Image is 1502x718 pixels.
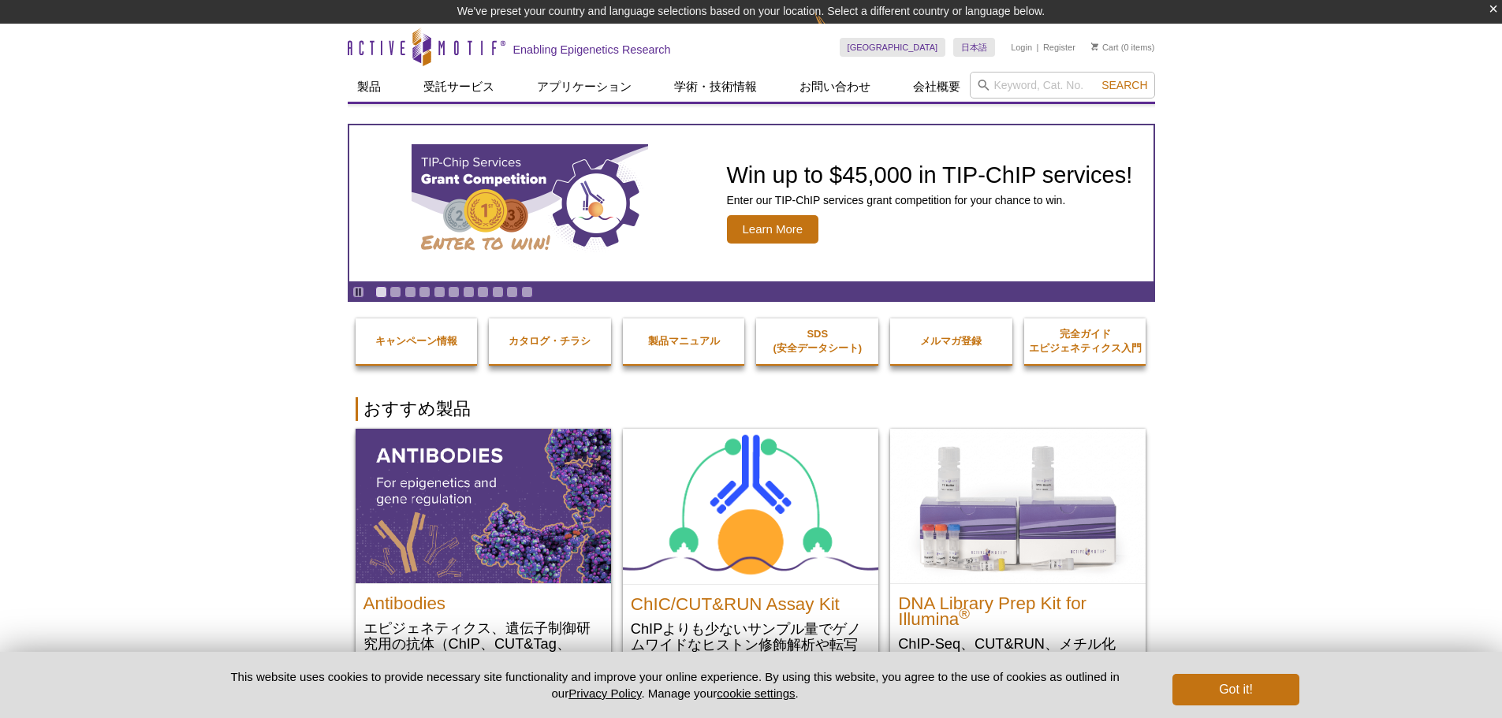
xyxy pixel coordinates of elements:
h2: Antibodies [363,588,603,612]
a: DNA Library Prep Kit for Illumina DNA Library Prep Kit for Illumina® ChIP-Seq、CUT&RUN、メチル化DNAアッセイ... [890,429,1146,699]
img: Change Here [814,12,856,49]
a: 製品マニュアル [623,318,745,364]
h2: Enabling Epigenetics Research [513,43,671,57]
strong: カタログ・チラシ [509,335,591,347]
img: TIP-ChIP Services Grant Competition [412,144,648,262]
a: 会社概要 [904,72,970,102]
img: DNA Library Prep Kit for Illumina [890,429,1146,583]
a: Go to slide 11 [521,286,533,298]
a: 製品 [348,72,390,102]
a: Go to slide 4 [419,286,430,298]
p: This website uses cookies to provide necessary site functionality and improve your online experie... [203,668,1147,701]
a: カタログ・チラシ [489,318,611,364]
a: TIP-ChIP Services Grant Competition Win up to $45,000 in TIP-ChIP services! Enter our TIP-ChIP se... [349,125,1154,281]
strong: 製品マニュアル [648,335,720,347]
a: Go to slide 2 [389,286,401,298]
a: 完全ガイドエピジェネティクス入門 [1024,311,1146,371]
p: エピジェネティクス、遺伝子制御研究用の抗体（ChIP、CUT&Tag、CUT&RUN検証済抗体） [363,619,603,668]
h2: Win up to $45,000 in TIP-ChIP services! [727,163,1133,187]
a: [GEOGRAPHIC_DATA] [840,38,946,57]
button: cookie settings [717,686,795,700]
strong: メルマガ登録 [920,335,982,347]
a: Go to slide 10 [506,286,518,298]
img: ChIC/CUT&RUN Assay Kit [623,429,878,584]
span: Learn More [727,215,819,244]
li: (0 items) [1091,38,1155,57]
a: Privacy Policy [568,686,641,700]
button: Got it! [1172,674,1299,705]
article: TIP-ChIP Services Grant Competition [349,125,1154,281]
p: Enter our TIP-ChIP services grant competition for your chance to win. [727,193,1133,207]
a: 受託サービス [414,72,504,102]
a: Cart [1091,42,1119,53]
strong: キャンペーン情報 [375,335,457,347]
a: Go to slide 1 [375,286,387,298]
a: Go to slide 8 [477,286,489,298]
img: Your Cart [1091,43,1098,50]
a: Login [1011,42,1032,53]
a: Go to slide 6 [448,286,460,298]
a: Go to slide 7 [463,286,475,298]
h2: おすすめ製品 [356,397,1147,421]
a: キャンペーン情報 [356,318,478,364]
a: Register [1043,42,1075,53]
button: Search [1097,78,1152,92]
a: 学術・技術情報 [665,72,766,102]
a: Go to slide 3 [404,286,416,298]
img: All Antibodies [356,429,611,583]
a: ChIC/CUT&RUN Assay Kit ChIC/CUT&RUN Assay Kit ChIPよりも少ないサンプル量でゲノムワイドなヒストン修飾解析や転写因子解析 [623,429,878,684]
li: | [1037,38,1039,57]
a: Toggle autoplay [352,286,364,298]
a: アプリケーション [527,72,641,102]
h2: ChIC/CUT&RUN Assay Kit [631,589,870,612]
a: お問い合わせ [790,72,880,102]
sup: ® [959,605,970,622]
a: SDS(安全データシート) [756,311,878,371]
span: Search [1101,79,1147,91]
p: ChIPよりも少ないサンプル量でゲノムワイドなヒストン修飾解析や転写因子解析 [631,620,870,668]
strong: 完全ガイド エピジェネティクス入門 [1029,328,1142,354]
a: Go to slide 9 [492,286,504,298]
a: 日本語 [953,38,995,57]
input: Keyword, Cat. No. [970,72,1155,99]
a: All Antibodies Antibodies エピジェネティクス、遺伝子制御研究用の抗体（ChIP、CUT&Tag、CUT&RUN検証済抗体） [356,429,611,683]
strong: SDS (安全データシート) [773,328,862,354]
a: Go to slide 5 [434,286,445,298]
h2: DNA Library Prep Kit for Illumina [898,588,1138,627]
a: メルマガ登録 [890,318,1012,364]
p: ChIP-Seq、CUT&RUN、メチル化DNAアッセイ(dsDNA)用のDual Index NGS Library 調製キット [898,635,1138,683]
